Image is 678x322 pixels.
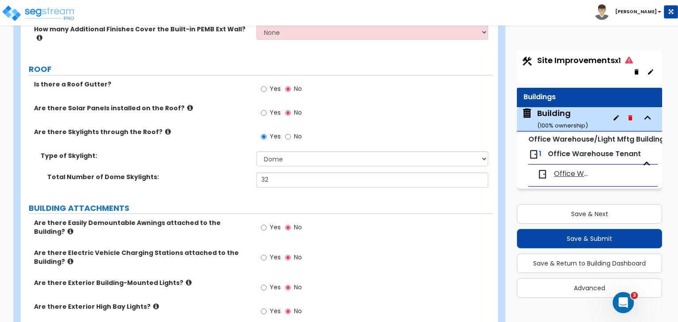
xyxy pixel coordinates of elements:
[537,55,633,66] span: Site Improvements
[187,105,193,111] i: click for more info!
[285,253,291,262] input: No
[34,302,250,311] label: Are there Exterior High Bay Lights?
[165,128,171,135] i: click for more info!
[261,283,267,292] input: Yes
[270,132,281,141] span: Yes
[68,228,73,235] i: click for more info!
[294,223,302,232] span: No
[47,172,250,181] label: Total Number of Dome Skylights:
[34,25,250,42] label: How many Additional Finishes Cover the Built-in PEMB Ext Wall?
[294,307,302,315] span: No
[517,204,662,224] button: Save & Next
[41,151,250,160] label: Type of Skylight:
[539,149,542,159] span: 1
[285,307,291,316] input: No
[261,307,267,316] input: Yes
[270,84,281,93] span: Yes
[270,253,281,262] span: Yes
[153,303,159,310] i: click for more info!
[34,127,250,136] label: Are there Skylights through the Roof?
[294,132,302,141] span: No
[261,108,267,118] input: Yes
[261,253,267,262] input: Yes
[186,279,192,286] i: click for more info!
[517,254,662,273] button: Save & Return to Building Dashboard
[285,223,291,232] input: No
[294,253,302,262] span: No
[548,149,641,159] span: Office Warehouse Tenant
[261,84,267,94] input: Yes
[34,218,250,236] label: Are there Easily Demountable Awnings attached to the Building?
[68,258,73,265] i: click for more info!
[554,169,591,179] span: Office Warehouse Tenant
[594,4,610,20] img: avatar.png
[294,84,302,93] span: No
[615,8,657,15] b: [PERSON_NAME]
[37,34,42,41] i: click for more info!
[29,202,493,214] label: BUILDING ATTACHMENTS
[528,134,664,144] small: Office Warehouse/Light Mftg Building
[270,283,281,292] span: Yes
[613,292,634,313] iframe: Intercom live chat
[528,149,539,160] img: door.png
[521,108,588,130] span: Building
[285,84,291,94] input: No
[270,223,281,232] span: Yes
[615,56,621,65] small: x1
[34,278,250,287] label: Are there Exterior Building-Mounted Lights?
[521,56,533,67] img: Construction.png
[524,92,655,102] div: Buildings
[261,223,267,232] input: Yes
[285,283,291,292] input: No
[517,229,662,248] button: Save & Submit
[294,108,302,117] span: No
[517,278,662,298] button: Advanced
[537,169,548,180] img: door.png
[34,104,250,112] label: Are there Solar Panels installed on the Roof?
[29,64,493,75] label: ROOF
[294,283,302,292] span: No
[631,292,638,299] span: 3
[261,132,267,142] input: Yes
[521,108,533,119] img: building.svg
[270,108,281,117] span: Yes
[285,108,291,118] input: No
[537,121,588,130] small: ( 100 % ownership)
[34,248,250,266] label: Are there Electric Vehicle Charging Stations attached to the Building?
[270,307,281,315] span: Yes
[285,132,291,142] input: No
[537,108,588,130] div: Building
[34,80,250,89] label: Is there a Roof Gutter?
[1,4,76,22] img: logo_pro_r.png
